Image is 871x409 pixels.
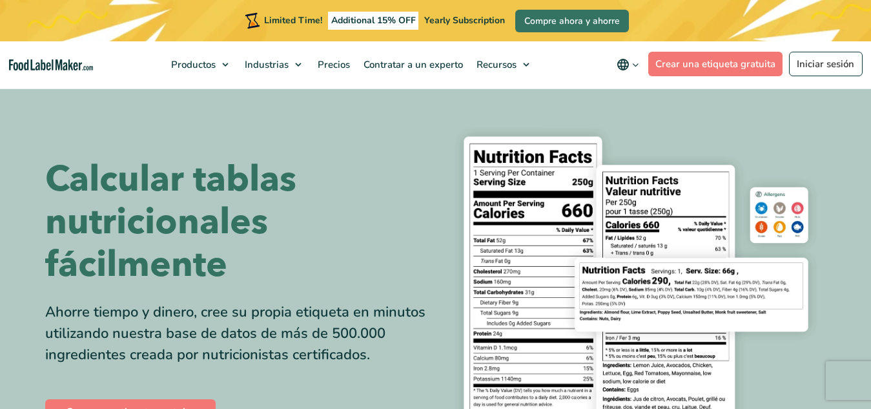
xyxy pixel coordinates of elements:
[515,10,629,32] a: Compre ahora y ahorre
[473,58,518,71] span: Recursos
[789,52,863,76] a: Iniciar sesión
[264,14,322,26] span: Limited Time!
[165,41,235,88] a: Productos
[45,158,426,286] h1: Calcular tablas nutricionales fácilmente
[357,41,467,88] a: Contratar a un experto
[424,14,505,26] span: Yearly Subscription
[241,58,290,71] span: Industrias
[311,41,354,88] a: Precios
[238,41,308,88] a: Industrias
[314,58,351,71] span: Precios
[45,302,426,366] div: Ahorre tiempo y dinero, cree su propia etiqueta en minutos utilizando nuestra base de datos de má...
[360,58,464,71] span: Contratar a un experto
[167,58,217,71] span: Productos
[648,52,783,76] a: Crear una etiqueta gratuita
[470,41,536,88] a: Recursos
[328,12,419,30] span: Additional 15% OFF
